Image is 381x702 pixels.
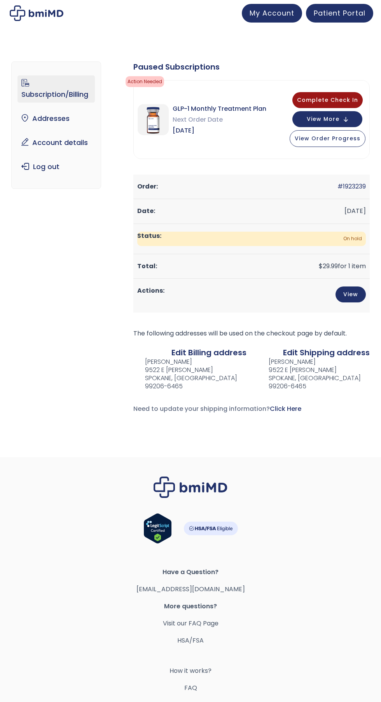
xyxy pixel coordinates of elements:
a: #1923239 [337,182,366,191]
span: My Account [250,8,294,18]
a: Edit Billing address [171,347,246,358]
img: My account [10,5,63,21]
span: Have a Question? [12,567,369,578]
a: Subscription/Billing [17,75,94,103]
button: View More [292,111,362,127]
img: Verify Approval for www.bmimd.com [143,513,172,544]
span: [DATE] [173,125,266,136]
a: [EMAIL_ADDRESS][DOMAIN_NAME] [136,585,245,594]
p: The following addresses will be used on the checkout page by default. [133,328,370,339]
a: HSA/FSA [177,636,204,645]
span: $ [319,262,323,271]
a: FAQ [12,683,369,693]
span: Next Order Date [173,114,266,125]
span: GLP-1 Monthly Treatment Plan [173,103,266,114]
a: Log out [17,159,94,175]
span: 29.99 [319,262,338,271]
a: Patient Portal [306,4,373,23]
address: [PERSON_NAME] 9522 E [PERSON_NAME] SPOKANE, [GEOGRAPHIC_DATA] 99206-6465 [256,358,370,390]
button: View Order Progress [290,130,365,147]
a: How it works? [12,665,369,676]
div: Paused Subscriptions [133,61,370,72]
address: [PERSON_NAME] 9522 E [PERSON_NAME] SPOKANE, [GEOGRAPHIC_DATA] 99206-6465 [133,358,247,390]
span: View More [307,117,339,122]
a: Click Here [270,404,301,413]
a: Account details [17,134,94,151]
span: Patient Portal [314,8,365,18]
img: HSA-FSA [184,522,238,535]
span: View Order Progress [295,134,360,142]
img: GLP-1 Monthly Treatment Plan [138,104,169,135]
a: Verify LegitScript Approval for www.bmimd.com [143,513,172,547]
span: More questions? [12,601,369,612]
button: Complete Check In [292,92,363,108]
span: Need to update your shipping information? [133,404,301,413]
img: Brand Logo [154,477,227,498]
time: [DATE] [344,206,366,215]
nav: Account pages [11,61,101,189]
a: Edit Shipping address [283,347,370,358]
a: Visit our FAQ Page [163,619,218,628]
span: Action Needed [126,76,164,87]
a: My Account [242,4,302,23]
td: for 1 item [133,254,370,279]
a: Addresses [17,110,94,127]
span: Complete Check In [297,96,358,104]
span: On hold [137,232,366,246]
a: View [336,286,366,302]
